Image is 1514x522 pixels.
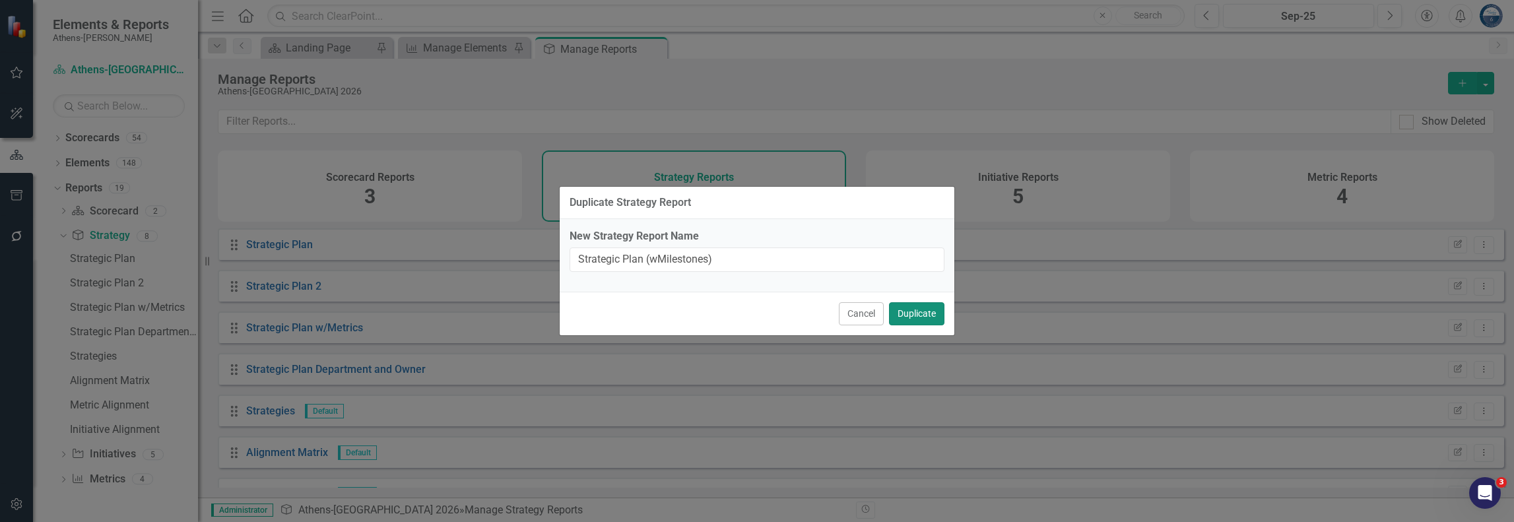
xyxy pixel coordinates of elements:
iframe: Intercom live chat [1469,477,1501,509]
span: 3 [1496,477,1507,488]
button: Cancel [839,302,884,325]
label: New Strategy Report Name [570,229,944,244]
div: Duplicate Strategy Report [570,197,691,209]
input: Name [570,247,944,272]
button: Duplicate [889,302,944,325]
